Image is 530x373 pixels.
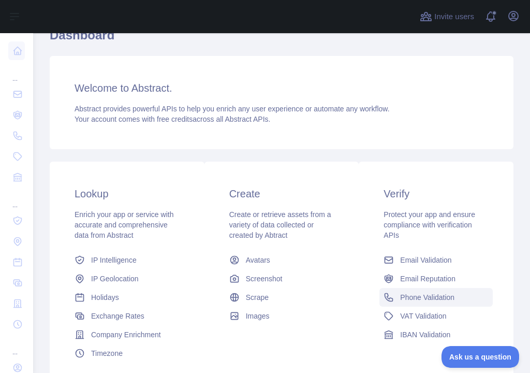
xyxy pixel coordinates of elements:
a: Company Enrichment [70,325,184,344]
span: Your account comes with across all Abstract APIs. [75,115,270,123]
h3: Lookup [75,187,180,201]
a: Images [225,307,338,325]
span: Screenshot [246,274,283,284]
span: Protect your app and ensure compliance with verification APIs [384,210,475,239]
span: Exchange Rates [91,311,144,321]
span: Abstract provides powerful APIs to help you enrich any user experience or automate any workflow. [75,105,390,113]
a: IP Geolocation [70,269,184,288]
a: Screenshot [225,269,338,288]
h3: Create [229,187,334,201]
span: Create or retrieve assets from a variety of data collected or created by Abtract [229,210,331,239]
span: Avatars [246,255,270,265]
span: Email Reputation [400,274,455,284]
span: free credits [157,115,193,123]
a: Avatars [225,251,338,269]
a: Holidays [70,288,184,307]
a: IP Intelligence [70,251,184,269]
span: Holidays [91,292,119,303]
div: ... [8,336,25,356]
a: Email Validation [379,251,493,269]
span: VAT Validation [400,311,446,321]
span: IBAN Validation [400,329,450,340]
a: Email Reputation [379,269,493,288]
a: Phone Validation [379,288,493,307]
span: Scrape [246,292,269,303]
span: Company Enrichment [91,329,161,340]
span: Email Validation [400,255,451,265]
a: IBAN Validation [379,325,493,344]
h3: Welcome to Abstract. [75,81,489,95]
span: Phone Validation [400,292,454,303]
span: Timezone [91,348,123,358]
button: Invite users [418,8,476,25]
a: Timezone [70,344,184,363]
span: Images [246,311,270,321]
div: ... [8,62,25,83]
a: Scrape [225,288,338,307]
a: VAT Validation [379,307,493,325]
span: Enrich your app or service with accurate and comprehensive data from Abstract [75,210,173,239]
div: ... [8,189,25,209]
a: Exchange Rates [70,307,184,325]
iframe: Toggle Customer Support [441,346,520,368]
h1: Dashboard [50,27,513,52]
span: Invite users [434,11,474,23]
h3: Verify [384,187,489,201]
span: IP Geolocation [91,274,139,284]
span: IP Intelligence [91,255,137,265]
